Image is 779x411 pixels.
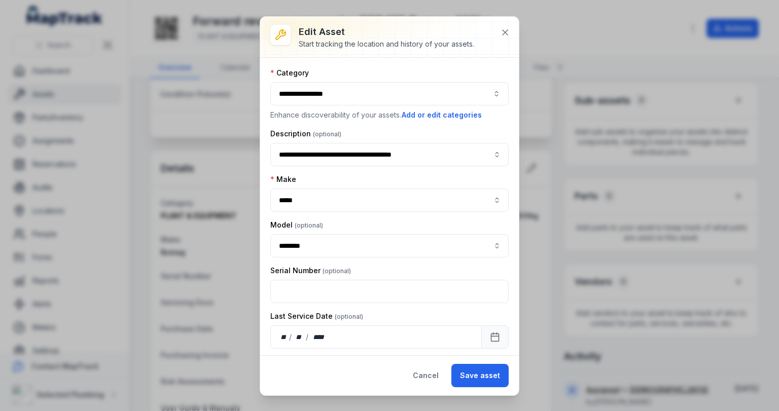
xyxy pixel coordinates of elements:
[404,364,447,387] button: Cancel
[270,311,363,321] label: Last Service Date
[270,220,323,230] label: Model
[270,234,509,257] input: asset-edit:cf[68832b05-6ea9-43b4-abb7-d68a6a59beaf]-label
[299,39,474,49] div: Start tracking the location and history of your assets.
[481,325,509,349] button: Calendar
[401,109,482,121] button: Add or edit categories
[279,332,289,342] div: day,
[270,189,509,212] input: asset-edit:cf[09246113-4bcc-4687-b44f-db17154807e5]-label
[293,332,306,342] div: month,
[289,332,293,342] div: /
[309,332,328,342] div: year,
[270,143,509,166] input: asset-edit:description-label
[270,129,341,139] label: Description
[451,364,509,387] button: Save asset
[270,68,309,78] label: Category
[299,25,474,39] h3: Edit asset
[270,109,509,121] p: Enhance discoverability of your assets.
[306,332,309,342] div: /
[270,266,351,276] label: Serial Number
[270,174,296,184] label: Make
